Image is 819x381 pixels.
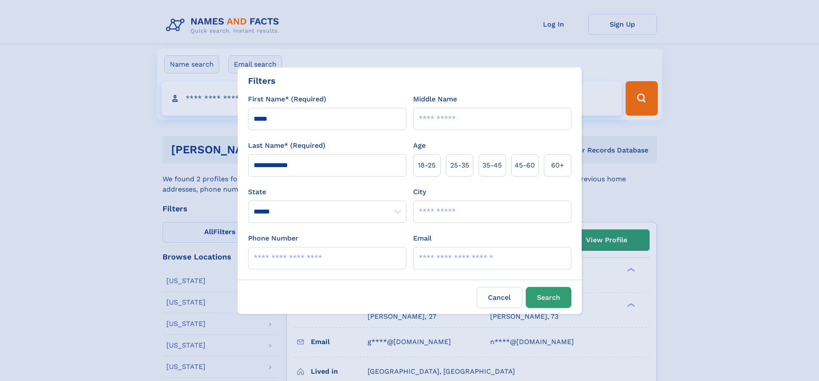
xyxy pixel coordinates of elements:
[413,187,426,197] label: City
[526,287,571,308] button: Search
[248,233,298,244] label: Phone Number
[248,94,326,104] label: First Name* (Required)
[450,160,469,171] span: 25‑35
[413,233,432,244] label: Email
[248,74,276,87] div: Filters
[413,140,426,151] label: Age
[248,187,406,197] label: State
[482,160,502,171] span: 35‑45
[248,140,325,151] label: Last Name* (Required)
[515,160,535,171] span: 45‑60
[413,94,457,104] label: Middle Name
[551,160,564,171] span: 60+
[418,160,436,171] span: 18‑25
[477,287,522,308] label: Cancel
